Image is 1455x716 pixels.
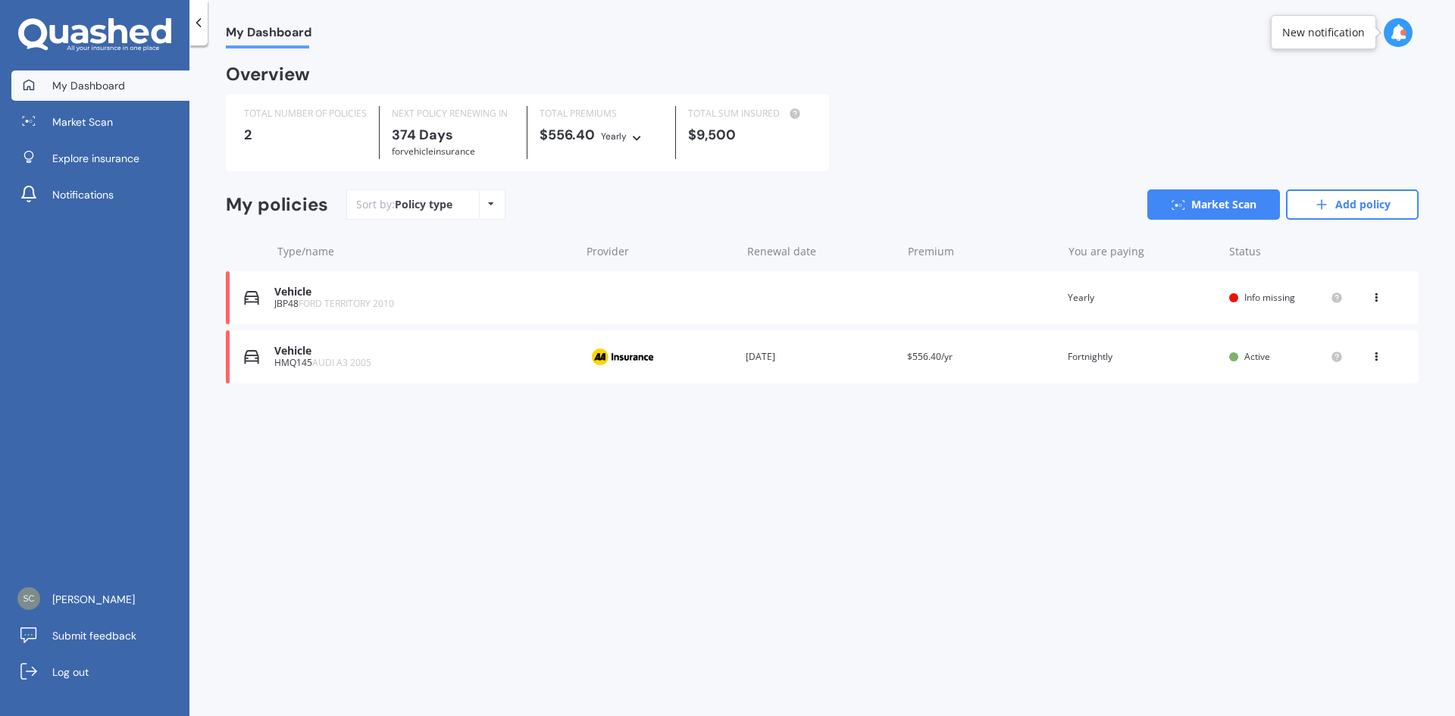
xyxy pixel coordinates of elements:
[1147,189,1280,220] a: Market Scan
[747,244,896,259] div: Renewal date
[1244,291,1295,304] span: Info missing
[274,286,572,299] div: Vehicle
[907,350,953,363] span: $556.40/yr
[356,197,452,212] div: Sort by:
[1229,244,1343,259] div: Status
[277,244,574,259] div: Type/name
[11,584,189,614] a: [PERSON_NAME]
[312,356,371,369] span: AUDI A3 2005
[244,127,367,142] div: 2
[11,143,189,174] a: Explore insurance
[540,106,662,121] div: TOTAL PREMIUMS
[584,342,660,371] img: AA
[392,106,515,121] div: NEXT POLICY RENEWING IN
[52,187,114,202] span: Notifications
[1282,25,1365,40] div: New notification
[244,349,259,364] img: Vehicle
[746,349,895,364] div: [DATE]
[274,299,572,309] div: JBP48
[52,592,135,607] span: [PERSON_NAME]
[688,106,811,121] div: TOTAL SUM INSURED
[392,126,453,144] b: 374 Days
[226,25,311,45] span: My Dashboard
[17,587,40,610] img: ffc2967cc7aadfa7c89a72006ae5cedb
[52,78,125,93] span: My Dashboard
[392,145,475,158] span: for Vehicle insurance
[1068,290,1217,305] div: Yearly
[244,106,367,121] div: TOTAL NUMBER OF POLICIES
[11,180,189,210] a: Notifications
[601,129,627,144] div: Yearly
[688,127,811,142] div: $9,500
[11,657,189,687] a: Log out
[52,151,139,166] span: Explore insurance
[395,197,452,212] div: Policy type
[226,194,328,216] div: My policies
[11,70,189,101] a: My Dashboard
[1286,189,1419,220] a: Add policy
[52,628,136,643] span: Submit feedback
[11,621,189,651] a: Submit feedback
[540,127,662,144] div: $556.40
[587,244,735,259] div: Provider
[908,244,1056,259] div: Premium
[52,114,113,130] span: Market Scan
[274,358,572,368] div: HMQ145
[226,67,310,82] div: Overview
[11,107,189,137] a: Market Scan
[52,664,89,680] span: Log out
[244,290,259,305] img: Vehicle
[1244,350,1270,363] span: Active
[274,345,572,358] div: Vehicle
[1069,244,1217,259] div: You are paying
[299,297,394,310] span: FORD TERRITORY 2010
[1068,349,1217,364] div: Fortnightly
